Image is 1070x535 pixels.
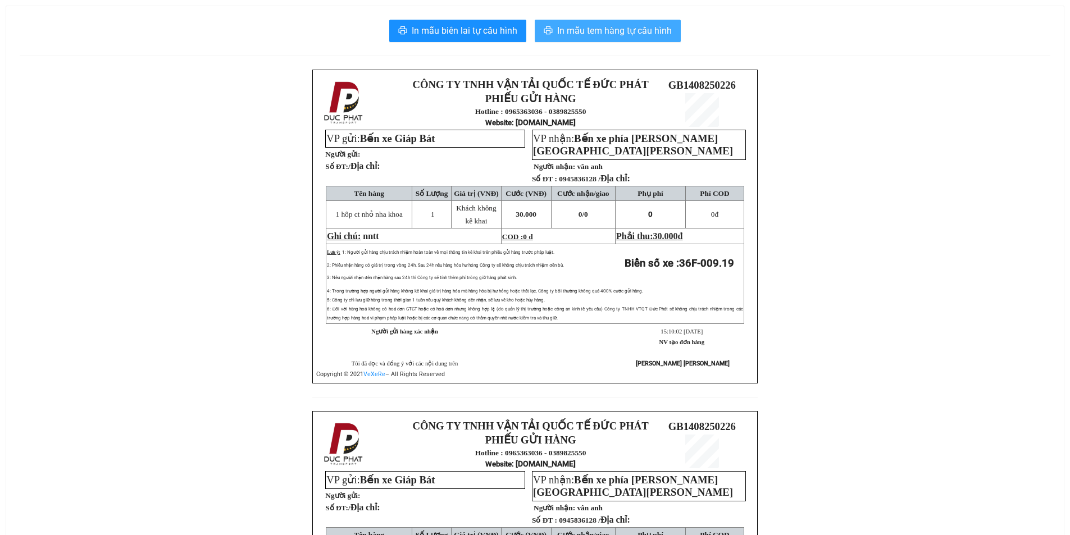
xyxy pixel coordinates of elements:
[485,93,576,104] strong: PHIẾU GỬI HÀNG
[506,189,547,198] span: Cước (VNĐ)
[485,118,512,127] span: Website
[668,79,736,91] span: GB1408250226
[325,504,380,512] strong: Số ĐT:
[454,189,499,198] span: Giá trị (VNĐ)
[544,26,553,36] span: printer
[532,516,557,524] strong: Số ĐT :
[350,161,380,171] span: Địa chỉ:
[325,491,360,500] strong: Người gửi:
[533,132,733,157] span: Bến xe phía [PERSON_NAME][GEOGRAPHIC_DATA][PERSON_NAME]
[327,263,563,268] span: 2: Phiếu nhận hàng có giá trị trong vòng 24h. Sau 24h nếu hàng hóa hư hỏng Công ty sẽ không chịu ...
[342,250,554,255] span: 1: Người gửi hàng chịu trách nhiệm hoàn toàn về mọi thông tin kê khai trên phiếu gửi hàng trước p...
[638,189,663,198] span: Phụ phí
[636,360,730,367] strong: [PERSON_NAME] [PERSON_NAME]
[327,298,544,303] span: 5: Công ty chỉ lưu giữ hàng trong thời gian 1 tuần nếu quý khách không đến nhận, sẽ lưu về kho ho...
[659,339,704,345] strong: NV tạo đơn hàng
[327,231,361,241] span: Ghi chú:
[456,204,496,225] span: Khách không kê khai
[579,210,588,218] span: 0/
[523,232,532,241] span: 0 đ
[485,460,512,468] span: Website
[668,420,736,432] span: GB1408250226
[327,275,516,280] span: 3: Nếu người nhận đến nhận hàng sau 24h thì Công ty sẽ tính thêm phí trông giữ hàng phát sinh.
[557,189,609,198] span: Cước nhận/giao
[711,210,715,218] span: 0
[625,257,734,269] strong: Biển số xe :
[653,231,678,241] span: 30.000
[327,307,743,321] span: 6: Đối với hàng hoá không có hoá đơn GTGT hoặc có hoá đơn nhưng không hợp lệ (do quản lý thị trườ...
[502,232,533,241] span: COD :
[335,210,402,218] span: 1 hôp ct nhỏ nha khoa
[327,250,340,255] span: Lưu ý:
[559,516,630,524] span: 0945836128 /
[348,162,380,171] span: /
[485,118,576,127] strong: : [DOMAIN_NAME]
[533,132,733,157] span: VP nhận:
[326,474,435,486] span: VP gửi:
[354,189,384,198] span: Tên hàng
[700,189,729,198] span: Phí COD
[325,162,380,171] strong: Số ĐT:
[532,175,557,183] strong: Số ĐT :
[398,26,407,36] span: printer
[326,132,435,144] span: VP gửi:
[577,162,603,171] span: vân anh
[678,231,683,241] span: đ
[559,175,630,183] span: 0945836128 /
[711,210,718,218] span: đ
[679,257,734,269] span: 36F-009.19
[412,24,517,38] span: In mẫu biên lai tự cấu hình
[325,150,360,158] strong: Người gửi:
[648,210,653,218] span: 0
[327,289,643,294] span: 4: Trong trường hợp người gửi hàng không kê khai giá trị hàng hóa mà hàng hóa bị hư hỏng hoặc thấ...
[557,24,672,38] span: In mẫu tem hàng tự cấu hình
[413,79,649,90] strong: CÔNG TY TNHH VẬN TẢI QUỐC TẾ ĐỨC PHÁT
[316,371,445,378] span: Copyright © 2021 – All Rights Reserved
[363,231,379,241] span: nntt
[533,474,733,498] span: VP nhận:
[360,474,435,486] span: Bến xe Giáp Bát
[350,502,380,512] span: Địa chỉ:
[360,132,435,144] span: Bến xe Giáp Bát
[389,20,526,42] button: printerIn mẫu biên lai tự cấu hình
[416,189,448,198] span: Số Lượng
[431,210,435,218] span: 1
[533,474,733,498] span: Bến xe phía [PERSON_NAME][GEOGRAPHIC_DATA][PERSON_NAME]
[475,449,586,457] strong: Hotline : 0965363036 - 0389825550
[534,504,575,512] strong: Người nhận:
[584,210,588,218] span: 0
[371,328,438,335] strong: Người gửi hàng xác nhận
[348,504,380,512] span: /
[475,107,586,116] strong: Hotline : 0965363036 - 0389825550
[352,360,458,367] span: Tôi đã đọc và đồng ý với các nội dung trên
[577,504,603,512] span: vân anh
[516,210,536,218] span: 30.000
[534,162,575,171] strong: Người nhận:
[600,515,630,524] span: Địa chỉ:
[485,459,576,468] strong: : [DOMAIN_NAME]
[363,371,385,378] a: VeXeRe
[616,231,682,241] span: Phải thu:
[485,434,576,446] strong: PHIẾU GỬI HÀNG
[321,420,368,468] img: logo
[600,173,630,183] span: Địa chỉ:
[661,328,703,335] span: 15:10:02 [DATE]
[321,79,368,126] img: logo
[413,420,649,432] strong: CÔNG TY TNHH VẬN TẢI QUỐC TẾ ĐỨC PHÁT
[535,20,681,42] button: printerIn mẫu tem hàng tự cấu hình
